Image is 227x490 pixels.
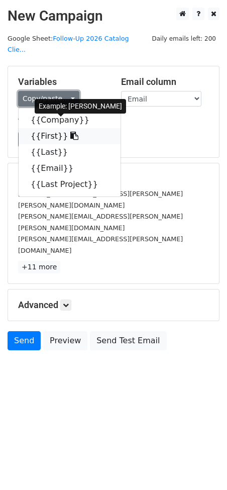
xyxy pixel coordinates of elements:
[43,331,87,350] a: Preview
[8,35,129,54] small: Google Sheet:
[8,331,41,350] a: Send
[18,190,183,209] small: [PERSON_NAME][EMAIL_ADDRESS][PERSON_NAME][PERSON_NAME][DOMAIN_NAME]
[18,235,183,254] small: [PERSON_NAME][EMAIL_ADDRESS][PERSON_NAME][DOMAIN_NAME]
[148,35,219,42] a: Daily emails left: 200
[19,112,121,128] a: {{Company}}
[18,76,106,87] h5: Variables
[121,76,209,87] h5: Email column
[18,213,183,232] small: [PERSON_NAME][EMAIL_ADDRESS][PERSON_NAME][PERSON_NAME][DOMAIN_NAME]
[8,35,129,54] a: Follow-Up 2026 Catalog Clie...
[8,8,219,25] h2: New Campaign
[35,99,126,114] div: Example: [PERSON_NAME]
[19,176,121,192] a: {{Last Project}}
[19,128,121,144] a: {{First}}
[19,144,121,160] a: {{Last}}
[18,300,209,311] h5: Advanced
[148,33,219,44] span: Daily emails left: 200
[90,331,166,350] a: Send Test Email
[19,160,121,176] a: {{Email}}
[18,91,79,107] a: Copy/paste...
[177,442,227,490] iframe: Chat Widget
[18,261,60,273] a: +11 more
